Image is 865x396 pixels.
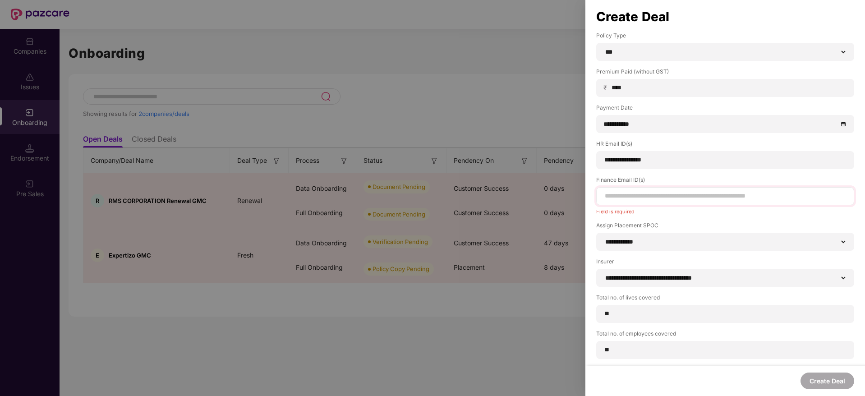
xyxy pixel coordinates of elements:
[596,258,854,269] label: Insurer
[801,373,854,389] button: Create Deal
[596,32,854,43] label: Policy Type
[596,330,854,341] label: Total no. of employees covered
[596,294,854,305] label: Total no. of lives covered
[603,83,611,92] span: ₹
[596,140,854,151] label: HR Email ID(s)
[596,104,854,115] label: Payment Date
[596,12,854,22] div: Create Deal
[596,221,854,233] label: Assign Placement SPOC
[596,176,854,187] label: Finance Email ID(s)
[596,68,854,79] label: Premium Paid (without GST)
[596,205,854,215] div: Field is required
